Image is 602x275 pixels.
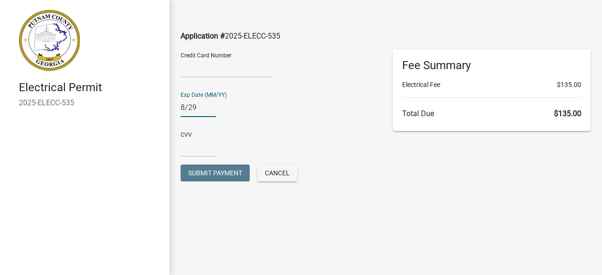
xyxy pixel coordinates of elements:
[554,109,581,118] span: $135.00
[557,80,581,90] span: $135.00
[225,31,280,40] span: 2025-ELECC-535
[19,81,162,94] h4: Electrical Permit
[181,165,250,181] button: Submit Payment
[19,98,162,107] h6: 2025-ELECC-535
[181,53,231,58] label: Credit Card Number
[402,109,581,118] h6: Total Due
[19,10,80,71] img: Putnam County, Georgia
[265,169,290,177] span: Cancel
[402,80,581,90] li: Electrical Fee
[181,31,225,40] span: Application #
[402,59,581,72] h6: Fee Summary
[188,169,242,177] span: Submit Payment
[257,165,297,181] button: Cancel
